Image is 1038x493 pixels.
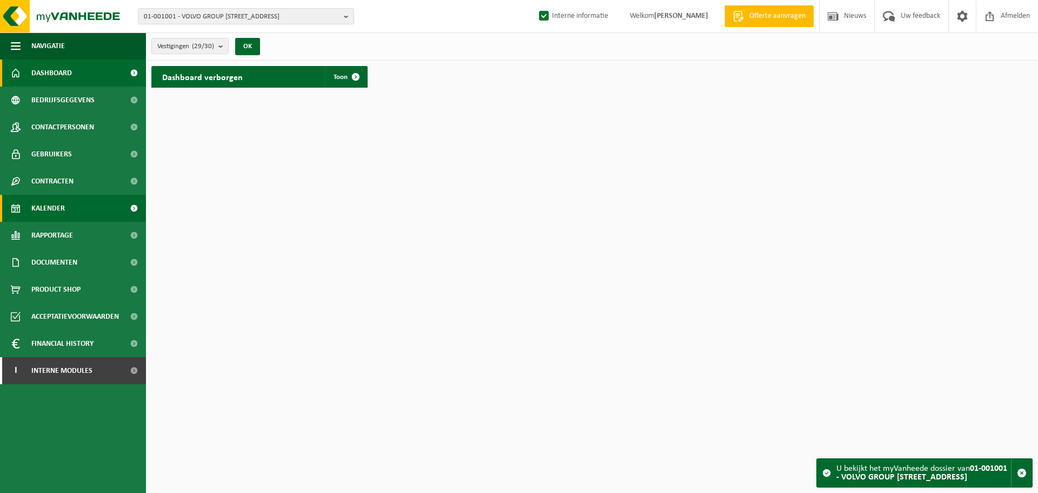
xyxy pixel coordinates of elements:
[235,38,260,55] button: OK
[31,276,81,303] span: Product Shop
[31,357,92,384] span: Interne modules
[747,11,808,22] span: Offerte aanvragen
[836,464,1007,482] strong: 01-001001 - VOLVO GROUP [STREET_ADDRESS]
[31,60,72,87] span: Dashboard
[654,12,708,20] strong: [PERSON_NAME]
[31,32,65,60] span: Navigatie
[724,5,814,27] a: Offerte aanvragen
[31,303,119,330] span: Acceptatievoorwaarden
[192,43,214,50] count: (29/30)
[31,114,94,141] span: Contactpersonen
[144,9,340,25] span: 01-001001 - VOLVO GROUP [STREET_ADDRESS]
[334,74,348,81] span: Toon
[151,38,229,54] button: Vestigingen(29/30)
[537,8,608,24] label: Interne informatie
[157,38,214,55] span: Vestigingen
[31,141,72,168] span: Gebruikers
[31,249,77,276] span: Documenten
[31,87,95,114] span: Bedrijfsgegevens
[325,66,367,88] a: Toon
[31,168,74,195] span: Contracten
[138,8,354,24] button: 01-001001 - VOLVO GROUP [STREET_ADDRESS]
[31,330,94,357] span: Financial History
[31,195,65,222] span: Kalender
[836,459,1011,487] div: U bekijkt het myVanheede dossier van
[11,357,21,384] span: I
[31,222,73,249] span: Rapportage
[151,66,254,87] h2: Dashboard verborgen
